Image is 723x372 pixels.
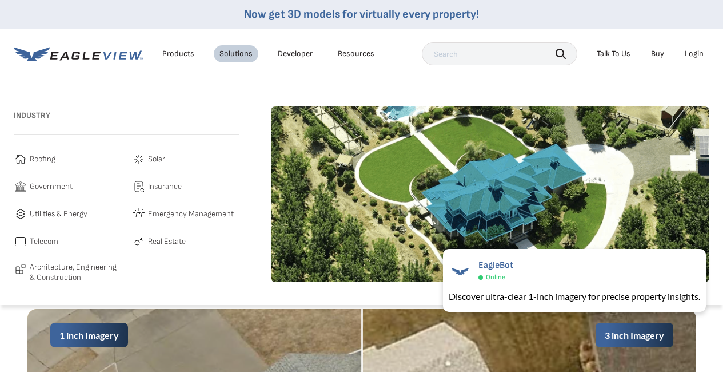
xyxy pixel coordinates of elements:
img: telecom-icon.svg [14,235,27,248]
span: Telecom [30,235,58,248]
a: Real Estate [132,235,239,248]
img: real-estate-icon.svg [132,235,146,248]
a: Telecom [14,235,121,248]
img: architecture-icon.svg [14,262,27,276]
img: insurance-icon.svg [132,180,146,193]
img: roofing-image-1.webp [271,106,709,282]
span: Insurance [148,180,182,193]
a: Emergency Management [132,207,239,221]
span: Online [486,273,505,282]
h3: Industry [14,106,239,125]
div: Talk To Us [597,49,630,59]
span: Architecture, Engineering & Construction [30,262,121,282]
div: Login [685,49,704,59]
div: 1 inch Imagery [50,323,128,347]
img: EagleBot [449,260,472,283]
a: Buy [651,49,664,59]
a: Government [14,180,121,193]
input: Search [422,42,577,65]
a: Developer [278,49,313,59]
a: Architecture, Engineering & Construction [14,262,121,282]
div: Products [162,49,194,59]
span: Solar [148,152,165,166]
a: Utilities & Energy [14,207,121,221]
a: Insurance [132,180,239,193]
a: Now get 3D models for virtually every property! [244,7,479,21]
span: EagleBot [478,260,513,271]
img: utilities-icon.svg [14,207,27,221]
div: Solutions [219,49,253,59]
a: Solar [132,152,239,166]
div: Discover ultra-clear 1-inch imagery for precise property insights. [449,290,700,303]
div: 3 inch Imagery [596,323,673,347]
span: Roofing [30,152,55,166]
div: Resources [338,49,374,59]
span: Real Estate [148,235,186,248]
img: solar-icon.svg [132,152,146,166]
img: government-icon.svg [14,180,27,193]
a: Roofing [14,152,121,166]
img: emergency-icon.svg [132,207,146,221]
span: Government [30,180,73,193]
span: Emergency Management [148,207,234,221]
img: roofing-icon.svg [14,152,27,166]
span: Utilities & Energy [30,207,87,221]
